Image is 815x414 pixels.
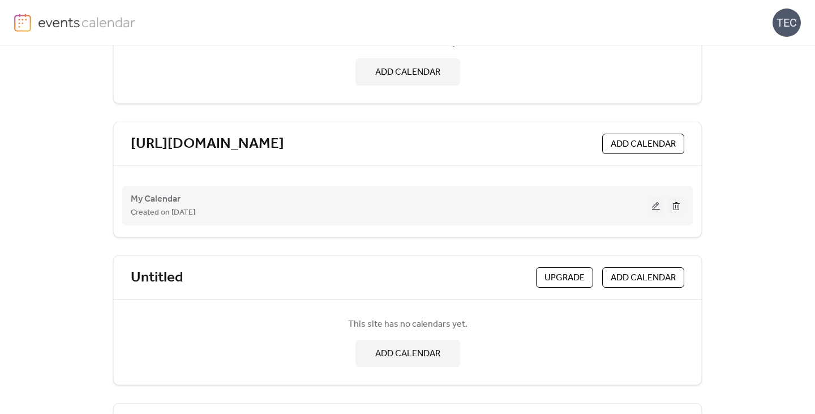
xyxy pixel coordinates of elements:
[131,268,183,287] a: Untitled
[773,8,801,37] div: TEC
[375,347,440,361] span: ADD CALENDAR
[611,138,676,151] span: ADD CALENDAR
[602,134,684,154] button: ADD CALENDAR
[611,271,676,285] span: ADD CALENDAR
[348,318,467,331] span: This site has no calendars yet.
[355,58,460,86] button: ADD CALENDAR
[602,267,684,288] button: ADD CALENDAR
[131,206,195,220] span: Created on [DATE]
[14,14,31,32] img: logo
[348,36,467,50] span: This site has no calendars yet.
[131,196,181,202] a: My Calendar
[544,271,585,285] span: Upgrade
[131,193,181,206] span: My Calendar
[375,66,440,79] span: ADD CALENDAR
[38,14,136,31] img: logo-type
[355,340,460,367] button: ADD CALENDAR
[131,135,284,153] a: [URL][DOMAIN_NAME]
[536,267,593,288] button: Upgrade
